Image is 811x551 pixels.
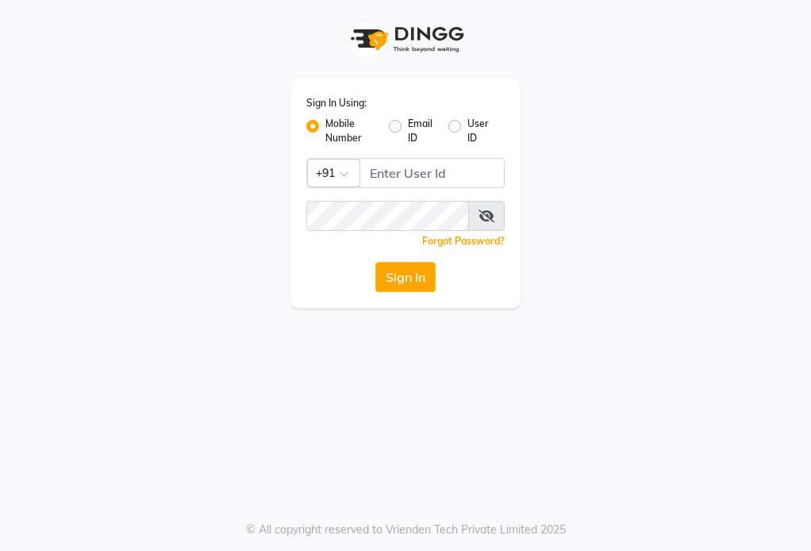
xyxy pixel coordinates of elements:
label: Mobile Number [325,117,376,145]
input: Username [359,158,505,188]
input: Username [306,201,469,231]
img: logo1.svg [342,16,469,63]
label: User ID [467,117,492,145]
label: Email ID [408,117,435,145]
label: Sign In Using: [306,96,367,110]
button: Sign In [375,262,436,292]
a: Forgot Password? [422,235,505,247]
